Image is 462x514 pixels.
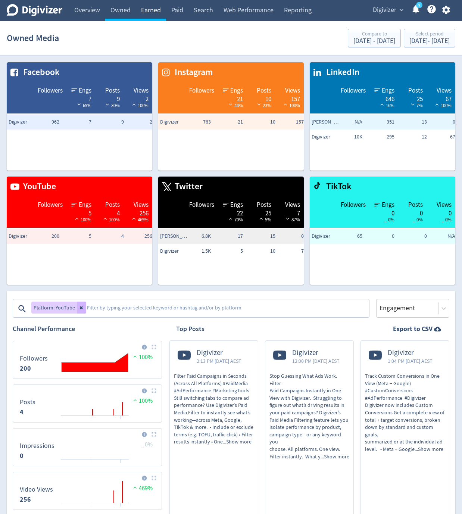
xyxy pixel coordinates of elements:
[181,115,213,130] td: 763
[105,86,120,95] span: Posts
[158,177,304,285] table: customized table
[79,86,91,95] span: Engs
[70,209,91,215] div: 5
[197,349,241,357] span: Digivizer
[416,2,422,8] a: 5
[365,373,440,379] span: Track Custom Conversions in One
[134,200,149,209] span: Views
[189,86,214,95] span: Followers
[227,102,243,109] span: 44%
[257,86,271,95] span: Posts
[134,86,149,95] span: Views
[174,431,253,438] span: terms (e.g. TOFU, traffic click) • Filter
[269,431,342,445] span: campaign type—or any keyword you
[364,115,396,130] td: 351
[332,130,364,144] td: 10K
[396,130,428,144] td: 12
[152,388,156,393] img: Placeholder
[404,29,455,47] button: Select period[DATE]- [DATE]
[38,200,63,209] span: Followers
[373,4,396,16] span: Digivizer
[226,438,252,445] span: Show more
[409,38,450,44] div: [DATE] - [DATE]
[284,216,300,223] span: 87%
[93,229,125,244] td: 4
[277,229,309,244] td: 0
[365,424,434,438] span: down by standard and custom goals,
[222,95,243,101] div: 21
[245,229,277,244] td: 15
[102,216,109,221] img: positive-performance-white.svg
[269,424,341,430] span: isolate performance by product,
[373,95,394,101] div: 646
[269,446,340,452] span: choose. All platforms. One view.
[104,102,111,107] img: negative-performance-white.svg
[284,216,291,221] img: negative-performance-white.svg
[20,495,31,504] strong: 256
[130,102,149,109] span: 100%
[61,229,93,244] td: 5
[19,66,60,79] span: Facebook
[413,216,423,223] span: _ 0%
[86,462,95,467] text: 14/07
[324,453,349,460] span: Show more
[189,200,214,209] span: Followers
[429,130,461,144] td: 67
[61,115,93,130] td: 7
[16,432,159,463] svg: Impressions 0
[245,244,277,259] td: 10
[292,349,340,357] span: Digivizer
[20,485,53,494] dt: Video Views
[430,209,452,215] div: 0
[174,417,241,423] span: working—across Meta, Google,
[370,4,405,16] button: Digivizer
[86,506,95,511] text: 14/07
[75,102,83,107] img: negative-performance-white.svg
[29,229,61,244] td: 200
[433,102,452,109] span: 100%
[292,357,340,365] span: 12:00 PM [DATE] AEST
[348,29,401,47] button: Compare to[DATE] - [DATE]
[365,402,433,408] span: Digivizer now includes Custom
[396,229,428,244] td: 0
[181,244,213,259] td: 1.5K
[364,130,396,144] td: 295
[332,229,364,244] td: 65
[131,485,139,490] img: positive-performance.svg
[20,408,24,417] strong: 4
[13,324,162,334] h2: Channel Performance
[373,209,394,215] div: 0
[365,395,426,401] span: #AdPerformance #Digivizer
[70,95,91,101] div: 7
[429,229,461,244] td: N/A
[365,380,411,387] span: View (Meta + Google)
[310,177,455,285] table: customized table
[160,118,190,126] span: Digivizer
[174,424,253,430] span: TikTok & more. • Include or exclude
[269,409,341,416] span: your paid campaigns? Digivizer’s
[277,115,309,130] td: 157
[250,95,272,101] div: 10
[170,341,258,508] a: Digivizer2:13 PM [DATE] AESTFilter Paid Campaigns in Seconds(Across All Platforms) #PaidMedia#AdP...
[255,102,271,109] span: 23%
[20,398,35,406] dt: Posts
[131,353,139,359] img: positive-performance.svg
[213,229,245,244] td: 17
[402,209,423,215] div: 0
[38,86,63,95] span: Followers
[396,115,428,130] td: 13
[269,387,341,394] span: Paid Campaigns Instantly in One
[230,200,243,209] span: Engs
[332,115,364,130] td: N/A
[223,438,252,445] span: ...
[99,95,120,101] div: 9
[365,387,413,394] span: #CustomConversions
[174,438,223,445] span: results instantly • One
[269,402,344,408] span: figure out what’s driving results in
[409,31,450,38] div: Select period
[277,244,309,259] td: 7
[255,102,263,107] img: negative-performance-white.svg
[127,95,149,101] div: 2
[364,229,396,244] td: 0
[437,200,452,209] span: Views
